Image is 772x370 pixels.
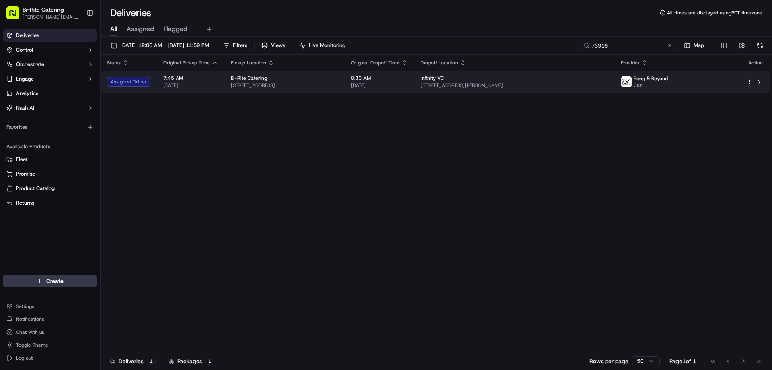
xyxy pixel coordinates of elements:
a: Powered byPylon [57,199,97,206]
span: Status [107,60,121,66]
span: Pickup Location [231,60,266,66]
a: 📗Knowledge Base [5,177,65,191]
a: Deliveries [3,29,97,42]
span: [STREET_ADDRESS] [231,82,338,89]
button: Orchestrate [3,58,97,71]
button: Product Catalog [3,182,97,195]
span: Notifications [16,316,44,322]
span: [PERSON_NAME] [25,147,65,153]
button: Chat with us! [3,327,97,338]
div: 📗 [8,181,14,187]
div: Past conversations [8,105,54,111]
span: All times are displayed using PDT timezone [667,10,762,16]
span: Chat with us! [16,329,45,335]
span: Flagged [164,24,187,34]
button: Nash AI [3,101,97,114]
img: Nash [8,8,24,24]
div: Packages [169,357,214,365]
span: Create [46,277,64,285]
p: Rows per page [589,357,628,365]
span: Log out [16,355,33,361]
button: Map [680,40,708,51]
span: • [68,125,71,131]
span: Live Monitoring [309,42,345,49]
div: Favorites [3,121,97,134]
button: Fleet [3,153,97,166]
span: [DATE] [71,147,88,153]
a: 💻API Documentation [65,177,132,191]
span: Engage [16,75,34,83]
span: Original Dropoff Time [351,60,400,66]
button: Refresh [754,40,766,51]
span: Promise [16,170,35,178]
span: Original Pickup Time [163,60,210,66]
button: [DATE] 12:00 AM - [DATE] 11:59 PM [107,40,213,51]
span: Infinity VC [421,75,444,81]
button: [PERSON_NAME][EMAIL_ADDRESS][PERSON_NAME][DOMAIN_NAME] [23,14,80,20]
div: Start new chat [36,77,132,85]
span: Filters [233,42,247,49]
button: Control [3,43,97,56]
p: Welcome 👋 [8,32,146,45]
img: 1736555255976-a54dd68f-1ca7-489b-9aae-adbdc363a1c4 [16,147,23,153]
h1: Deliveries [110,6,151,19]
span: Settings [16,303,34,310]
span: [DATE] [163,82,218,89]
div: Page 1 of 1 [669,357,696,365]
div: 1 [205,358,214,365]
span: Deliveries [16,32,39,39]
span: Analytics [16,90,38,97]
button: Returns [3,196,97,209]
span: Klarizel Pensader [25,125,66,131]
button: Promise [3,167,97,180]
div: Action [747,60,764,66]
button: Filters [220,40,251,51]
a: Product Catalog [6,185,94,192]
div: We're available if you need us! [36,85,111,91]
span: Provider [621,60,640,66]
span: Orchestrate [16,61,44,68]
span: Bi-Rite Catering [231,75,267,81]
button: Settings [3,301,97,312]
div: 💻 [68,181,74,187]
span: Product Catalog [16,185,55,192]
img: 1736555255976-a54dd68f-1ca7-489b-9aae-adbdc363a1c4 [8,77,23,91]
span: [DATE] [351,82,408,89]
div: Available Products [3,140,97,153]
span: Peng & Beyond [634,75,668,82]
img: Joseph V. [8,139,21,152]
button: Engage [3,72,97,85]
span: Returns [16,199,34,207]
span: Knowledge Base [16,180,62,188]
button: Create [3,275,97,287]
img: 1724597045416-56b7ee45-8013-43a0-a6f9-03cb97ddad50 [17,77,31,91]
span: [DATE] [72,125,89,131]
button: Bi-Rite Catering[PERSON_NAME][EMAIL_ADDRESS][PERSON_NAME][DOMAIN_NAME] [3,3,83,23]
img: 1736555255976-a54dd68f-1ca7-489b-9aae-adbdc363a1c4 [16,125,23,132]
span: Pylon [80,200,97,206]
button: Log out [3,352,97,364]
span: [STREET_ADDRESS][PERSON_NAME] [421,82,608,89]
span: Bi-Rite Catering [23,6,64,14]
span: API Documentation [76,180,129,188]
span: 8:30 AM [351,75,408,81]
span: Jian [634,82,668,88]
span: Nash AI [16,104,34,112]
span: [DATE] 12:00 AM - [DATE] 11:59 PM [120,42,209,49]
button: Views [258,40,289,51]
span: Fleet [16,156,28,163]
span: All [110,24,117,34]
button: Notifications [3,314,97,325]
a: Promise [6,170,94,178]
button: Start new chat [137,79,146,89]
span: Dropoff Location [421,60,458,66]
div: Deliveries [110,357,156,365]
a: Returns [6,199,94,207]
span: Toggle Theme [16,342,48,348]
span: Map [694,42,704,49]
img: Klarizel Pensader [8,117,21,130]
button: Live Monitoring [296,40,349,51]
span: Assigned [127,24,154,34]
input: Type to search [581,40,677,51]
